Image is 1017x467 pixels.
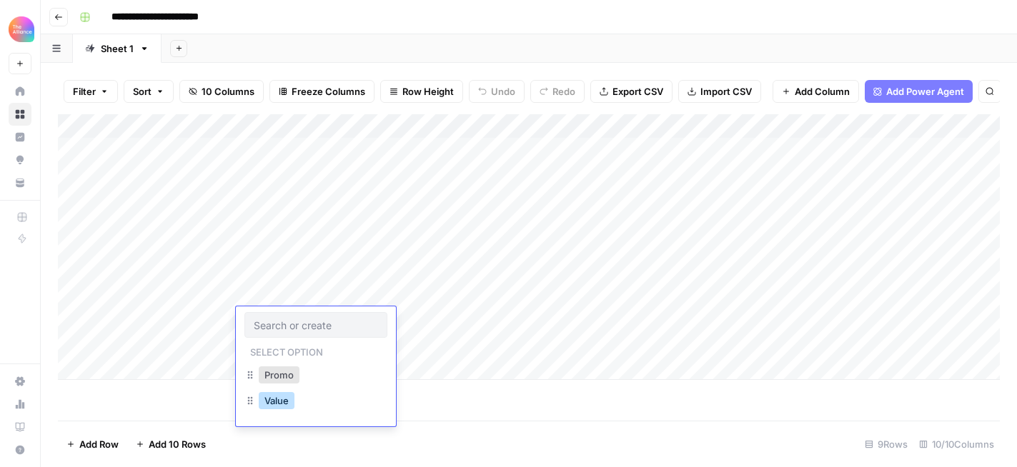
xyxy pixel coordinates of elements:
[58,433,127,456] button: Add Row
[292,84,365,99] span: Freeze Columns
[64,80,118,103] button: Filter
[700,84,752,99] span: Import CSV
[149,437,206,451] span: Add 10 Rows
[9,80,31,103] a: Home
[491,84,515,99] span: Undo
[380,80,463,103] button: Row Height
[795,84,850,99] span: Add Column
[9,370,31,393] a: Settings
[886,84,964,99] span: Add Power Agent
[127,433,214,456] button: Add 10 Rows
[678,80,761,103] button: Import CSV
[9,438,31,461] button: Help + Support
[254,318,378,331] input: Search or create
[402,84,454,99] span: Row Height
[179,80,264,103] button: 10 Columns
[773,80,859,103] button: Add Column
[913,433,1000,456] div: 10/10 Columns
[9,149,31,171] a: Opportunities
[259,366,299,383] button: Promo
[9,393,31,416] a: Usage
[9,126,31,149] a: Insights
[590,80,673,103] button: Export CSV
[133,84,152,99] span: Sort
[73,34,162,63] a: Sheet 1
[469,80,525,103] button: Undo
[73,84,96,99] span: Filter
[865,80,973,103] button: Add Power Agent
[859,433,913,456] div: 9 Rows
[552,84,575,99] span: Redo
[9,16,34,42] img: Alliance Logo
[244,363,387,389] div: Promo
[9,11,31,47] button: Workspace: Alliance
[101,41,134,56] div: Sheet 1
[269,80,374,103] button: Freeze Columns
[612,84,663,99] span: Export CSV
[9,103,31,126] a: Browse
[9,416,31,438] a: Learning Hub
[530,80,585,103] button: Redo
[124,80,174,103] button: Sort
[259,392,294,409] button: Value
[79,437,119,451] span: Add Row
[202,84,254,99] span: 10 Columns
[9,171,31,194] a: Your Data
[244,389,387,415] div: Value
[244,342,329,359] p: Select option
